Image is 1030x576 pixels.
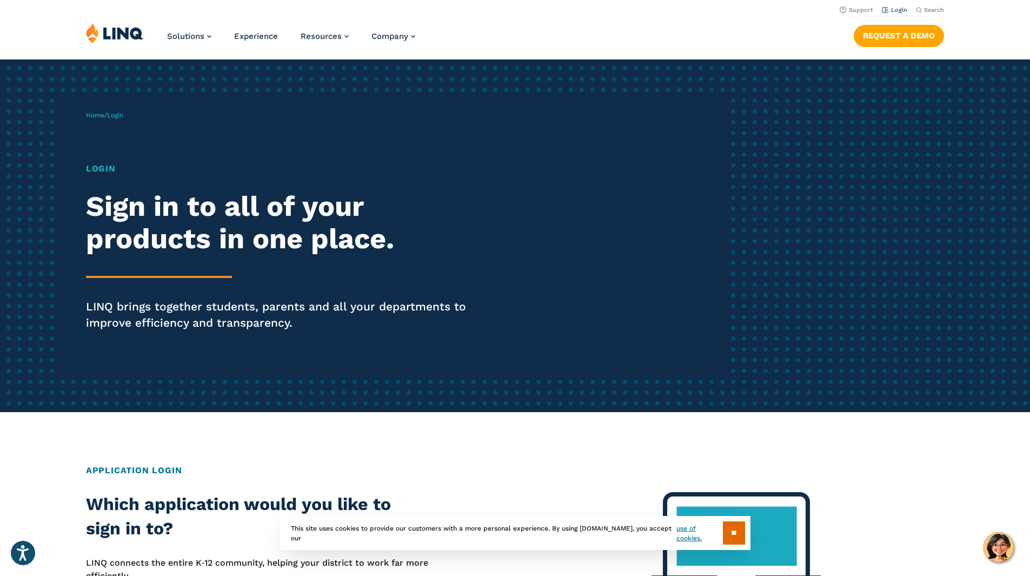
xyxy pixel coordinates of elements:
a: Experience [234,31,278,41]
img: LINQ | K‑12 Software [86,23,143,43]
h2: Application Login [86,464,944,477]
p: LINQ brings together students, parents and all your departments to improve efficiency and transpa... [86,299,483,331]
nav: Button Navigation [854,23,944,47]
a: use of cookies. [676,524,722,543]
span: Login [107,111,123,119]
span: Company [371,31,408,41]
h2: Sign in to all of your products in one place. [86,190,483,255]
span: / [86,111,123,119]
button: Hello, have a question? Let’s chat. [984,532,1014,562]
span: Resources [301,31,342,41]
a: Solutions [167,31,211,41]
a: Login [882,6,907,14]
span: Search [924,6,944,14]
span: Solutions [167,31,204,41]
a: Company [371,31,415,41]
div: This site uses cookies to provide our customers with a more personal experience. By using [DOMAIN... [280,516,750,550]
button: Open Search Bar [916,6,944,14]
a: Home [86,111,104,119]
h2: Which application would you like to sign in to? [86,492,429,541]
a: Request a Demo [854,25,944,47]
a: Support [840,6,873,14]
nav: Primary Navigation [167,23,415,58]
h1: Login [86,162,483,175]
a: Resources [301,31,349,41]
